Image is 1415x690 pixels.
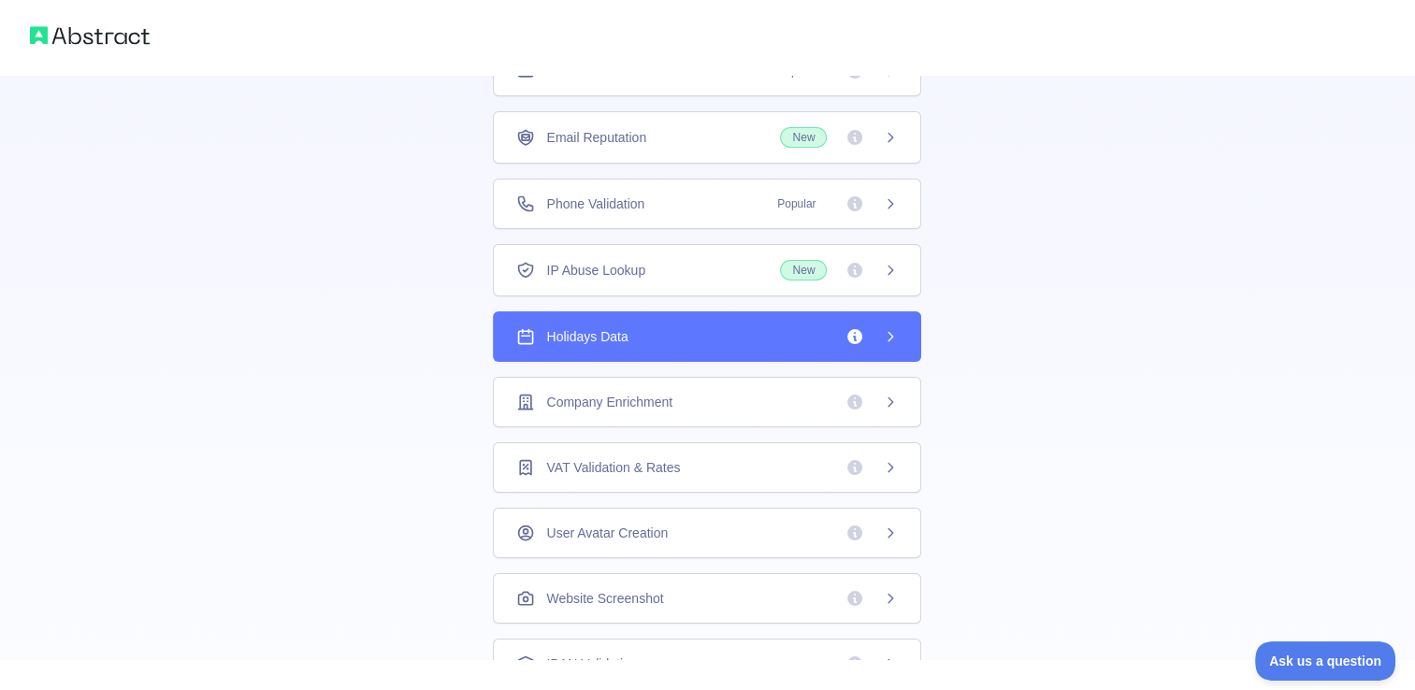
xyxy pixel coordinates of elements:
[780,127,827,148] span: New
[30,22,150,49] img: Abstract logo
[546,393,672,411] span: Company Enrichment
[546,128,646,147] span: Email Reputation
[546,589,663,608] span: Website Screenshot
[546,654,637,673] span: IBAN Validation
[546,524,668,542] span: User Avatar Creation
[546,194,644,213] span: Phone Validation
[546,458,680,477] span: VAT Validation & Rates
[766,194,827,213] span: Popular
[1255,641,1396,681] iframe: Toggle Customer Support
[546,261,645,280] span: IP Abuse Lookup
[546,327,628,346] span: Holidays Data
[780,260,827,280] span: New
